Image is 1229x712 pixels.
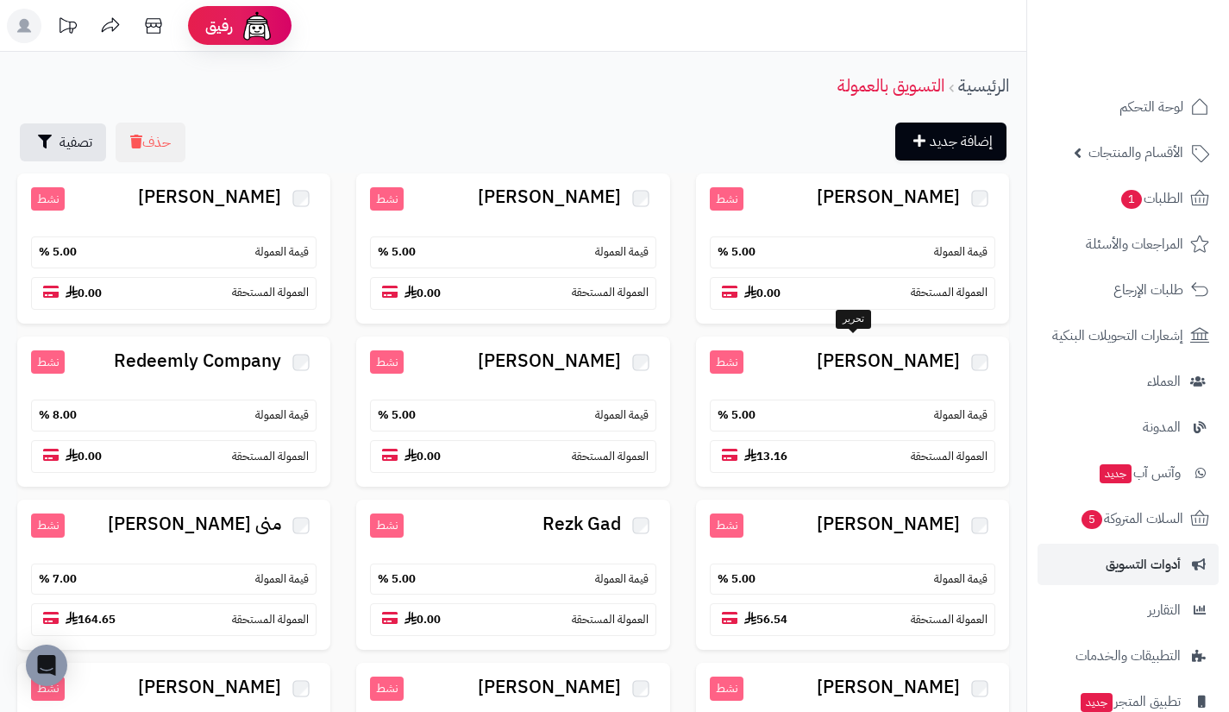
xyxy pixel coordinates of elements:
[934,571,988,588] small: قيمة العمولة
[572,612,649,628] small: العمولة المستحقة
[20,123,106,161] button: تصفية
[542,510,621,538] span: Rezk Gad
[911,285,988,301] small: العمولة المستحقة
[1038,178,1219,219] a: الطلبات1
[595,571,649,588] small: قيمة العمولة
[116,123,185,162] button: حذف
[934,407,988,424] small: قيمة العمولة
[356,173,669,324] a: [PERSON_NAME] نشط قيمة العمولة 5.00 % العمولة المستحقة 0.00
[911,612,988,628] small: العمولة المستحقة
[1075,644,1181,668] span: التطبيقات والخدمات
[138,184,281,211] span: [PERSON_NAME]
[1098,461,1181,485] span: وآتس آب
[114,347,281,375] span: Redeemly Company
[1143,415,1181,439] span: المدونة
[31,187,65,211] small: نشط
[710,350,743,375] small: نشط
[232,285,309,301] small: العمولة المستحقة
[1038,315,1219,356] a: إشعارات التحويلات البنكية
[370,187,404,211] small: نشط
[478,184,621,211] span: [PERSON_NAME]
[718,448,787,465] span: 13.16
[1038,86,1219,128] a: لوحة التحكم
[1038,406,1219,448] a: المدونة
[710,514,743,538] small: نشط
[696,173,1009,324] a: [PERSON_NAME] نشط قيمة العمولة 5.00 % العمولة المستحقة 0.00
[1052,324,1183,348] span: إشعارات التحويلات البنكية
[240,9,274,43] img: ai-face.png
[895,123,1006,161] a: إضافة جديد
[837,72,944,98] a: التسويق بالعمولة
[138,673,281,701] span: [PERSON_NAME]
[1119,95,1183,119] span: لوحة التحكم
[255,407,309,424] small: قيمة العمولة
[718,571,756,588] span: 5.00 %
[1038,635,1219,677] a: التطبيقات والخدمات
[31,514,65,538] small: نشط
[836,310,871,329] div: تحرير
[817,673,960,701] span: [PERSON_NAME]
[1082,510,1102,529] span: 5
[356,337,669,487] a: [PERSON_NAME] نشط قيمة العمولة 5.00 % العمولة المستحقة 0.00
[17,500,330,650] a: منى [PERSON_NAME] نشط قيمة العمولة 7.00 % العمولة المستحقة 164.65
[378,611,441,628] span: 0.00
[718,407,756,424] span: 5.00 %
[1147,369,1181,394] span: العملاء
[1106,552,1181,577] span: أدوات التسويق
[817,184,960,211] span: [PERSON_NAME]
[370,350,404,375] small: نشط
[370,514,404,538] small: نشط
[232,612,309,628] small: العمولة المستحقة
[1038,361,1219,402] a: العملاء
[572,285,649,301] small: العمولة المستحقة
[1038,498,1219,539] a: السلات المتروكة5
[911,449,988,465] small: العمولة المستحقة
[1038,224,1219,265] a: المراجعات والأسئلة
[378,571,416,588] span: 5.00 %
[39,611,116,628] span: 164.65
[572,449,649,465] small: العمولة المستحقة
[60,132,92,153] span: تصفية
[478,347,621,375] span: [PERSON_NAME]
[31,350,65,375] small: نشط
[718,285,781,302] span: 0.00
[1038,269,1219,311] a: طلبات الإرجاع
[205,16,233,36] span: رفيق
[255,571,309,588] small: قيمة العمولة
[1100,464,1132,483] span: جديد
[255,244,309,261] small: قيمة العمولة
[108,510,281,538] span: منى [PERSON_NAME]
[39,407,77,424] span: 8.00 %
[356,500,669,650] a: Rezk Gad نشط قيمة العمولة 5.00 % العمولة المستحقة 0.00
[378,448,441,465] span: 0.00
[378,285,441,302] span: 0.00
[39,571,77,588] span: 7.00 %
[1038,544,1219,585] a: أدوات التسويق
[232,449,309,465] small: العمولة المستحقة
[595,244,649,261] small: قيمة العمولة
[817,347,960,375] span: [PERSON_NAME]
[17,173,330,324] a: [PERSON_NAME] نشط قيمة العمولة 5.00 % العمولة المستحقة 0.00
[378,407,416,424] span: 5.00 %
[39,448,102,465] span: 0.00
[817,510,960,538] span: [PERSON_NAME]
[595,407,649,424] small: قيمة العمولة
[710,677,743,701] small: نشط
[696,337,1009,487] a: [PERSON_NAME] نشط قيمة العمولة 5.00 % العمولة المستحقة 13.16
[696,500,1009,650] a: [PERSON_NAME] نشط قيمة العمولة 5.00 % العمولة المستحقة 56.54
[378,244,416,261] span: 5.00 %
[1081,693,1113,712] span: جديد
[958,72,1009,98] a: الرئيسية
[1088,141,1183,165] span: الأقسام والمنتجات
[1119,186,1183,211] span: الطلبات
[31,677,65,701] small: نشط
[39,285,102,302] span: 0.00
[39,244,77,261] span: 5.00 %
[17,337,330,487] a: Redeemly Company نشط قيمة العمولة 8.00 % العمولة المستحقة 0.00
[1121,190,1142,209] span: 1
[718,611,787,628] span: 56.54
[1038,589,1219,631] a: التقارير
[1080,507,1183,531] span: السلات المتروكة
[1113,278,1183,302] span: طلبات الإرجاع
[1086,232,1183,256] span: المراجعات والأسئلة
